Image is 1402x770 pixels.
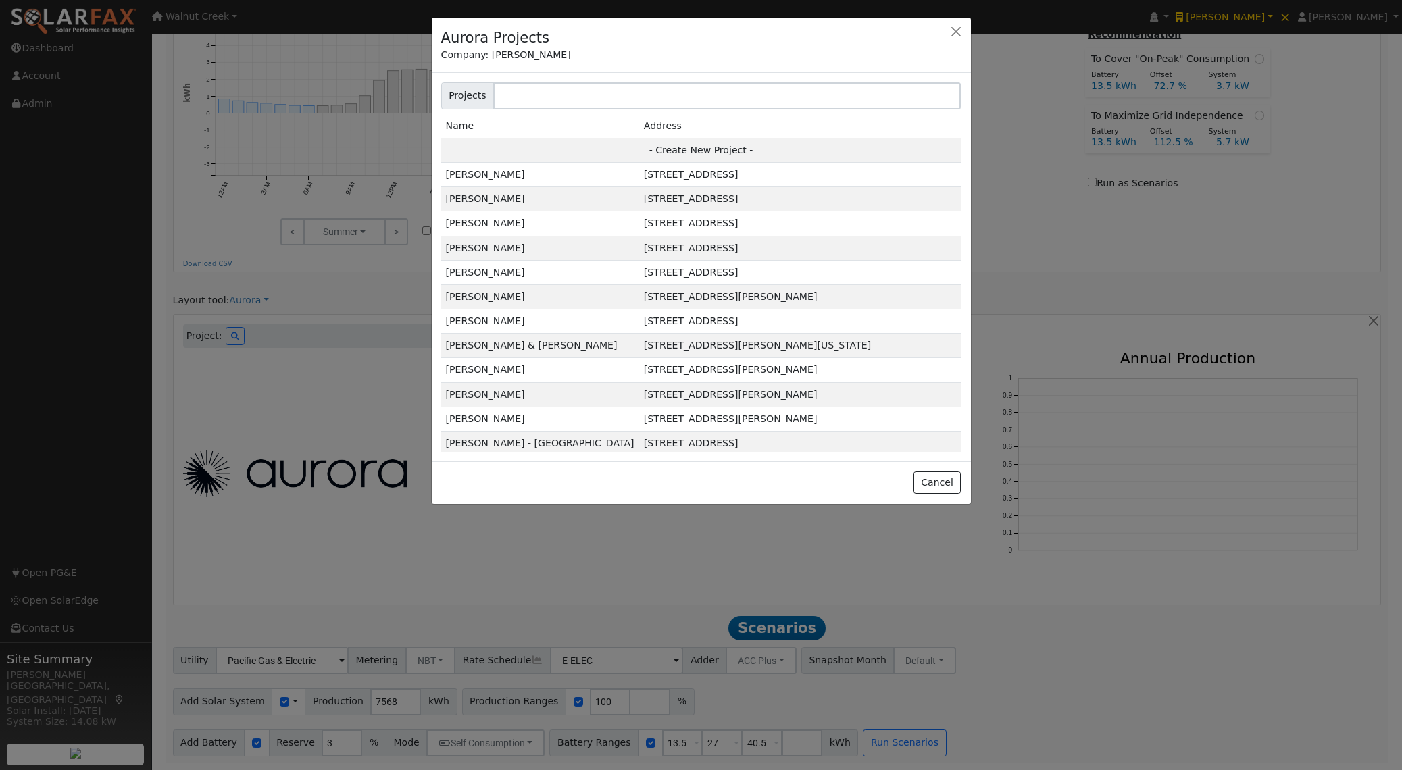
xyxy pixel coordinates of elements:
[441,211,639,236] td: [PERSON_NAME]
[441,431,639,455] td: [PERSON_NAME] - [GEOGRAPHIC_DATA]
[639,260,961,284] td: [STREET_ADDRESS]
[441,114,639,138] td: Name
[441,382,639,407] td: [PERSON_NAME]
[441,309,639,334] td: [PERSON_NAME]
[441,260,639,284] td: [PERSON_NAME]
[913,471,961,494] button: Cancel
[639,431,961,455] td: [STREET_ADDRESS]
[639,407,961,431] td: [STREET_ADDRESS][PERSON_NAME]
[441,48,961,62] div: Company: [PERSON_NAME]
[441,187,639,211] td: [PERSON_NAME]
[441,284,639,309] td: [PERSON_NAME]
[639,382,961,407] td: [STREET_ADDRESS][PERSON_NAME]
[639,309,961,334] td: [STREET_ADDRESS]
[441,236,639,260] td: [PERSON_NAME]
[441,138,961,162] td: - Create New Project -
[441,358,639,382] td: [PERSON_NAME]
[639,163,961,187] td: [STREET_ADDRESS]
[639,211,961,236] td: [STREET_ADDRESS]
[639,358,961,382] td: [STREET_ADDRESS][PERSON_NAME]
[441,82,495,109] span: Projects
[639,236,961,260] td: [STREET_ADDRESS]
[639,334,961,358] td: [STREET_ADDRESS][PERSON_NAME][US_STATE]
[639,114,961,138] td: Address
[441,163,639,187] td: [PERSON_NAME]
[639,187,961,211] td: [STREET_ADDRESS]
[639,284,961,309] td: [STREET_ADDRESS][PERSON_NAME]
[441,407,639,431] td: [PERSON_NAME]
[441,27,550,49] h4: Aurora Projects
[441,334,639,358] td: [PERSON_NAME] & [PERSON_NAME]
